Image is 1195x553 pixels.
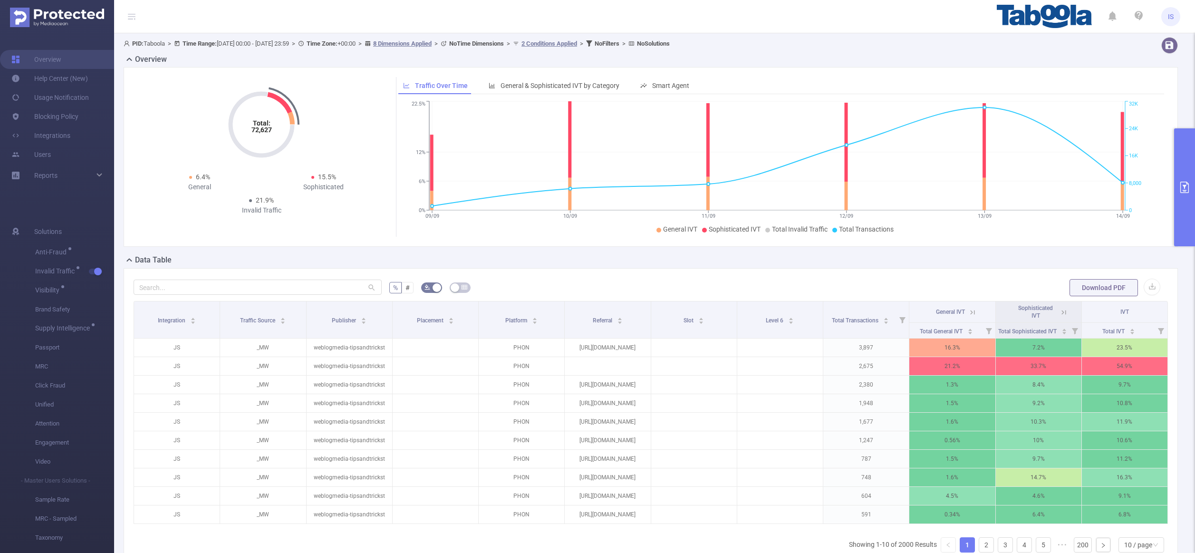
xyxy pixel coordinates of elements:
[663,225,697,233] span: General IVT
[637,40,670,47] b: No Solutions
[137,182,261,192] div: General
[35,249,70,255] span: Anti-Fraud
[425,213,439,219] tspan: 09/09
[883,320,888,323] i: icon: caret-down
[11,69,88,88] a: Help Center (New)
[945,542,951,548] i: icon: left
[191,320,196,323] i: icon: caret-down
[617,316,623,322] div: Sort
[979,538,993,552] a: 2
[307,468,392,486] p: weblogmedia-tipsandtrickst
[220,394,306,412] p: _MW
[909,357,995,375] p: 21.2%
[417,317,445,324] span: Placement
[1074,537,1092,553] li: 200
[11,145,51,164] a: Users
[479,431,564,449] p: PHON
[789,316,794,319] i: icon: caret-up
[1082,339,1167,357] p: 23.5%
[998,537,1013,553] li: 3
[532,316,538,322] div: Sort
[462,284,467,290] i: icon: table
[256,196,274,204] span: 21.9%
[220,339,306,357] p: _MW
[134,487,220,505] p: JS
[35,357,114,376] span: MRC
[996,339,1081,357] p: 7.2%
[1129,101,1138,107] tspan: 32K
[1129,153,1138,159] tspan: 16K
[307,40,337,47] b: Time Zone:
[356,40,365,47] span: >
[839,213,853,219] tspan: 12/09
[35,325,93,331] span: Supply Intelligence
[11,126,70,145] a: Integrations
[35,433,114,452] span: Engagement
[1116,213,1130,219] tspan: 14/09
[1018,305,1053,319] span: Sophisticated IVT
[1168,7,1174,26] span: IS
[978,213,992,219] tspan: 13/09
[849,537,937,553] li: Showing 1-10 of 2000 Results
[684,317,695,324] span: Slot
[595,40,619,47] b: No Filters
[1124,538,1152,552] div: 10 / page
[307,505,392,524] p: weblogmedia-tipsandtrickst
[134,450,220,468] p: JS
[35,376,114,395] span: Click Fraud
[35,268,78,274] span: Invalid Traffic
[996,468,1081,486] p: 14.7%
[34,222,62,241] span: Solutions
[998,328,1058,335] span: Total Sophisticated IVT
[10,8,104,27] img: Protected Media
[134,376,220,394] p: JS
[307,339,392,357] p: weblogmedia-tipsandtrickst
[253,119,270,127] tspan: Total:
[361,316,366,322] div: Sort
[220,450,306,468] p: _MW
[424,284,430,290] i: icon: bg-colors
[449,40,504,47] b: No Time Dimensions
[823,376,909,394] p: 2,380
[996,431,1081,449] p: 10%
[920,328,964,335] span: Total General IVT
[135,254,172,266] h2: Data Table
[200,205,324,215] div: Invalid Traffic
[909,431,995,449] p: 0.56%
[699,316,704,319] i: icon: caret-up
[996,376,1081,394] p: 8.4%
[577,40,586,47] span: >
[479,468,564,486] p: PHON
[134,468,220,486] p: JS
[134,413,220,431] p: JS
[183,40,217,47] b: Time Range:
[280,316,286,322] div: Sort
[565,450,650,468] p: [URL][DOMAIN_NAME]
[823,339,909,357] p: 3,897
[699,320,704,323] i: icon: caret-down
[240,317,277,324] span: Traffic Source
[909,339,995,357] p: 16.3%
[479,505,564,524] p: PHON
[134,357,220,375] p: JS
[823,413,909,431] p: 1,677
[307,413,392,431] p: weblogmedia-tipsandtrickst
[307,431,392,449] p: weblogmedia-tipsandtrickst
[1120,309,1129,315] span: IVT
[1017,537,1032,553] li: 4
[941,537,956,553] li: Previous Page
[766,317,785,324] span: Level 6
[1082,505,1167,524] p: 6.8%
[1102,328,1126,335] span: Total IVT
[565,468,650,486] p: [URL][DOMAIN_NAME]
[134,339,220,357] p: JS
[617,320,622,323] i: icon: caret-down
[1129,327,1135,330] i: icon: caret-up
[698,316,704,322] div: Sort
[35,338,114,357] span: Passport
[789,320,794,323] i: icon: caret-down
[563,213,577,219] tspan: 10/09
[134,394,220,412] p: JS
[832,317,880,324] span: Total Transactions
[532,316,538,319] i: icon: caret-up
